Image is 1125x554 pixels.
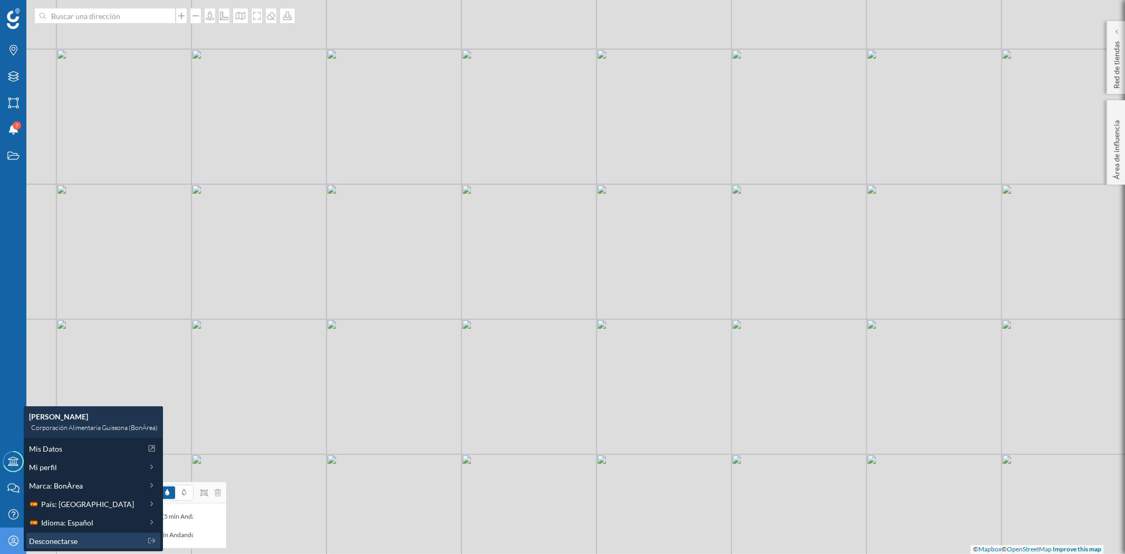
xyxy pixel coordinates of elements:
[41,517,93,528] span: Idioma: Español
[970,545,1104,554] div: © ©
[21,7,59,17] span: Soporte
[41,499,134,510] span: País: [GEOGRAPHIC_DATA]
[29,422,158,433] div: Corporación Alimentaria Guissona (BonÀrea)
[7,8,20,29] img: Geoblink Logo
[29,412,158,422] div: [PERSON_NAME]
[1111,37,1122,89] p: Red de tiendas
[29,443,62,454] span: Mis Datos
[15,120,18,131] span: 7
[1007,545,1052,553] a: OpenStreetMap
[978,545,1002,553] a: Mapbox
[29,480,83,491] span: Marca: BonÀrea
[1053,545,1101,553] a: Improve this map
[29,536,78,547] span: Desconectarse
[1111,116,1122,179] p: Área de influencia
[29,462,57,473] span: Mi perfil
